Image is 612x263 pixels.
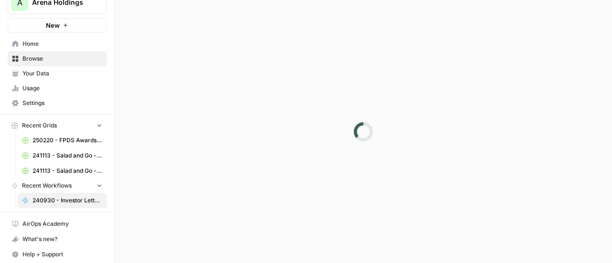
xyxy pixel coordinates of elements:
[8,95,107,111] a: Settings
[8,66,107,81] a: Your Data
[22,121,57,130] span: Recent Grids
[22,84,102,93] span: Usage
[22,250,102,259] span: Help + Support
[33,136,102,145] span: 250220 - FPDS Awards.csv
[8,18,107,32] button: New
[8,231,107,247] button: What's new?
[8,51,107,66] a: Browse
[33,196,102,205] span: 240930 - Investor Letter Idea Extraction and Synthesis
[8,179,107,193] button: Recent Workflows
[8,81,107,96] a: Usage
[46,21,60,30] span: New
[18,133,107,148] a: 250220 - FPDS Awards.csv
[22,220,102,228] span: AirOps Academy
[8,247,107,262] button: Help + Support
[8,232,106,246] div: What's new?
[8,118,107,133] button: Recent Grids
[8,36,107,52] a: Home
[18,148,107,163] a: 241113 - Salad and Go - Comments analysis Grid (First 10K)
[22,54,102,63] span: Browse
[22,99,102,107] span: Settings
[8,216,107,231] a: AirOps Academy
[33,167,102,175] span: 241113 - Salad and Go - Comments analysis Grid (Test)
[33,151,102,160] span: 241113 - Salad and Go - Comments analysis Grid (First 10K)
[18,163,107,179] a: 241113 - Salad and Go - Comments analysis Grid (Test)
[22,40,102,48] span: Home
[22,69,102,78] span: Your Data
[18,193,107,208] a: 240930 - Investor Letter Idea Extraction and Synthesis
[22,181,72,190] span: Recent Workflows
